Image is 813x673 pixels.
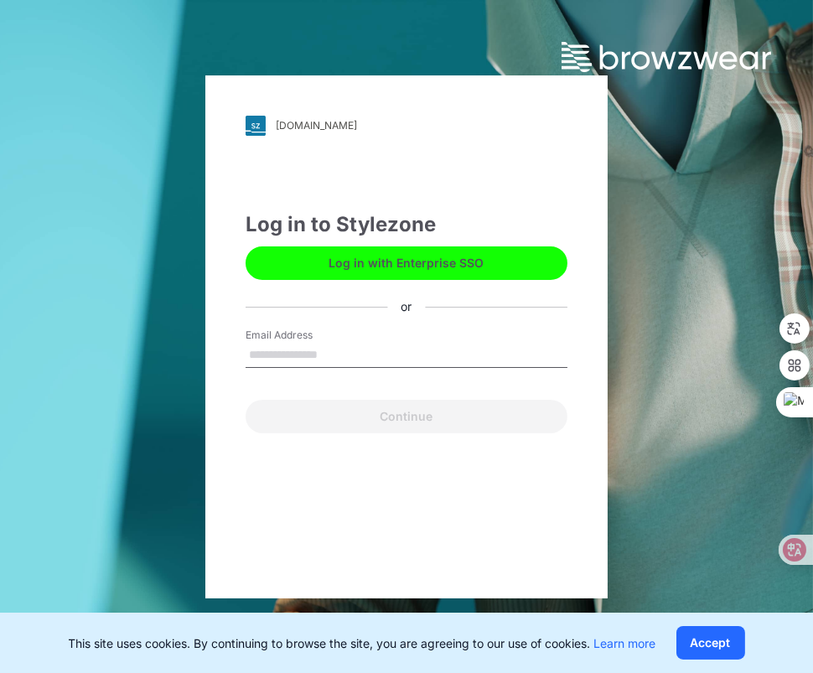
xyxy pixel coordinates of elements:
p: This site uses cookies. By continuing to browse the site, you are agreeing to our use of cookies. [69,634,656,652]
img: svg+xml;base64,PHN2ZyB3aWR0aD0iMjgiIGhlaWdodD0iMjgiIHZpZXdCb3g9IjAgMCAyOCAyOCIgZmlsbD0ibm9uZSIgeG... [246,116,266,136]
label: Email Address [246,328,363,343]
div: Log in to Stylezone [246,210,567,240]
a: Learn more [594,636,656,650]
div: or [388,298,426,316]
button: Accept [676,626,745,660]
button: Log in with Enterprise SSO [246,246,567,280]
a: [DOMAIN_NAME] [246,116,567,136]
div: [DOMAIN_NAME] [276,119,357,132]
img: browzwear-logo.73288ffb.svg [562,42,771,72]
